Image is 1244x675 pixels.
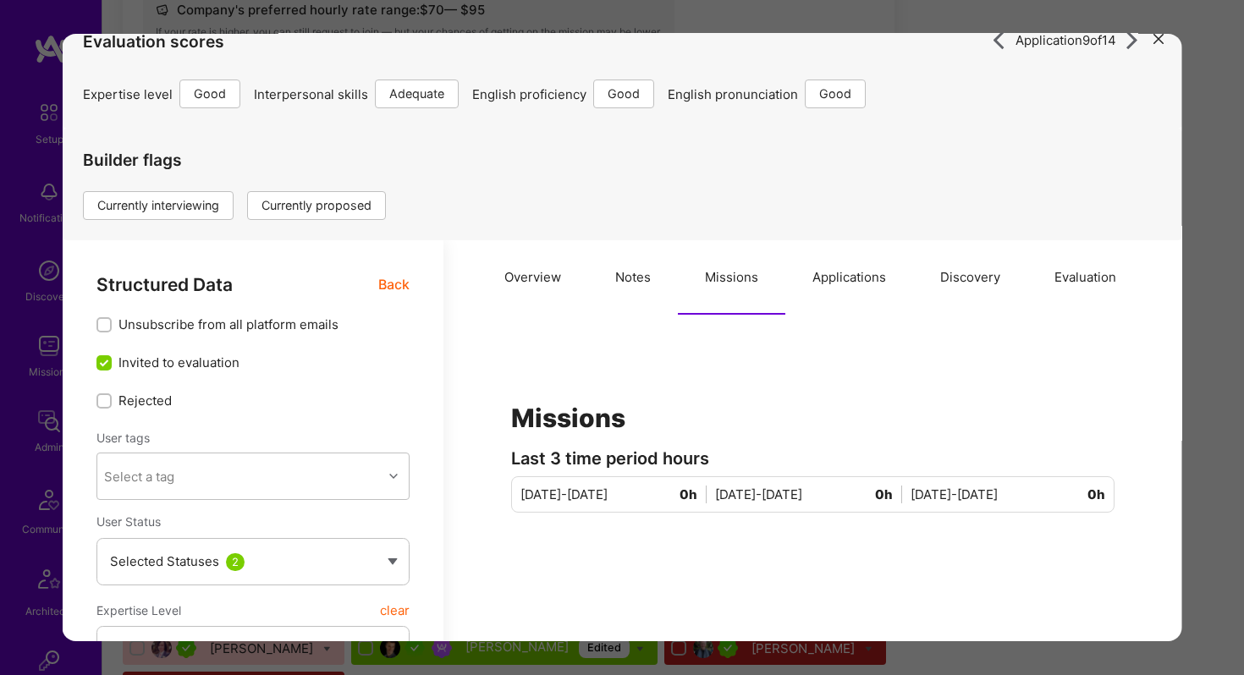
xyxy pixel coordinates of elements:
[96,274,233,295] span: Structured Data
[226,553,245,571] div: 2
[179,80,240,108] div: Good
[380,595,410,626] button: clear
[913,240,1027,315] button: Discovery
[477,240,588,315] button: Overview
[247,191,386,220] div: Currently proposed
[83,85,173,103] span: Expertise level
[874,486,901,503] span: 0h
[511,450,1115,468] div: Last 3 time period hours
[668,85,798,103] span: English pronunciation
[103,468,173,486] div: Select a tag
[472,85,586,103] span: English proficiency
[588,240,678,315] button: Notes
[511,403,1115,433] h1: Missions
[520,486,715,503] div: [DATE]-[DATE]
[715,486,910,503] div: [DATE]-[DATE]
[680,486,707,503] span: 0h
[375,80,459,108] div: Adequate
[805,80,866,108] div: Good
[1153,34,1164,44] i: icon Close
[785,240,913,315] button: Applications
[1122,30,1142,50] i: icon ArrowRight
[96,430,150,446] label: User tags
[989,30,1009,50] i: icon ArrowRight
[1015,31,1115,49] span: Application 9 of 14
[389,472,398,480] i: icon Chevron
[118,316,339,333] span: Unsubscribe from all platform emails
[254,85,368,103] span: Interpersonal skills
[378,274,410,295] span: Back
[96,595,181,626] span: Expertise Level
[678,240,785,315] button: Missions
[593,80,654,108] div: Good
[118,354,239,371] span: Invited to evaluation
[1027,240,1143,315] button: Evaluation
[910,486,1104,503] div: [DATE]-[DATE]
[96,514,161,529] span: User Status
[83,151,399,170] h4: Builder flags
[63,34,1182,641] div: modal
[118,392,172,409] span: Rejected
[1087,486,1104,503] span: 0h
[83,31,1162,51] h4: Evaluation scores
[83,191,234,220] div: Currently interviewing
[388,558,398,565] img: caret
[110,553,219,569] span: Selected Statuses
